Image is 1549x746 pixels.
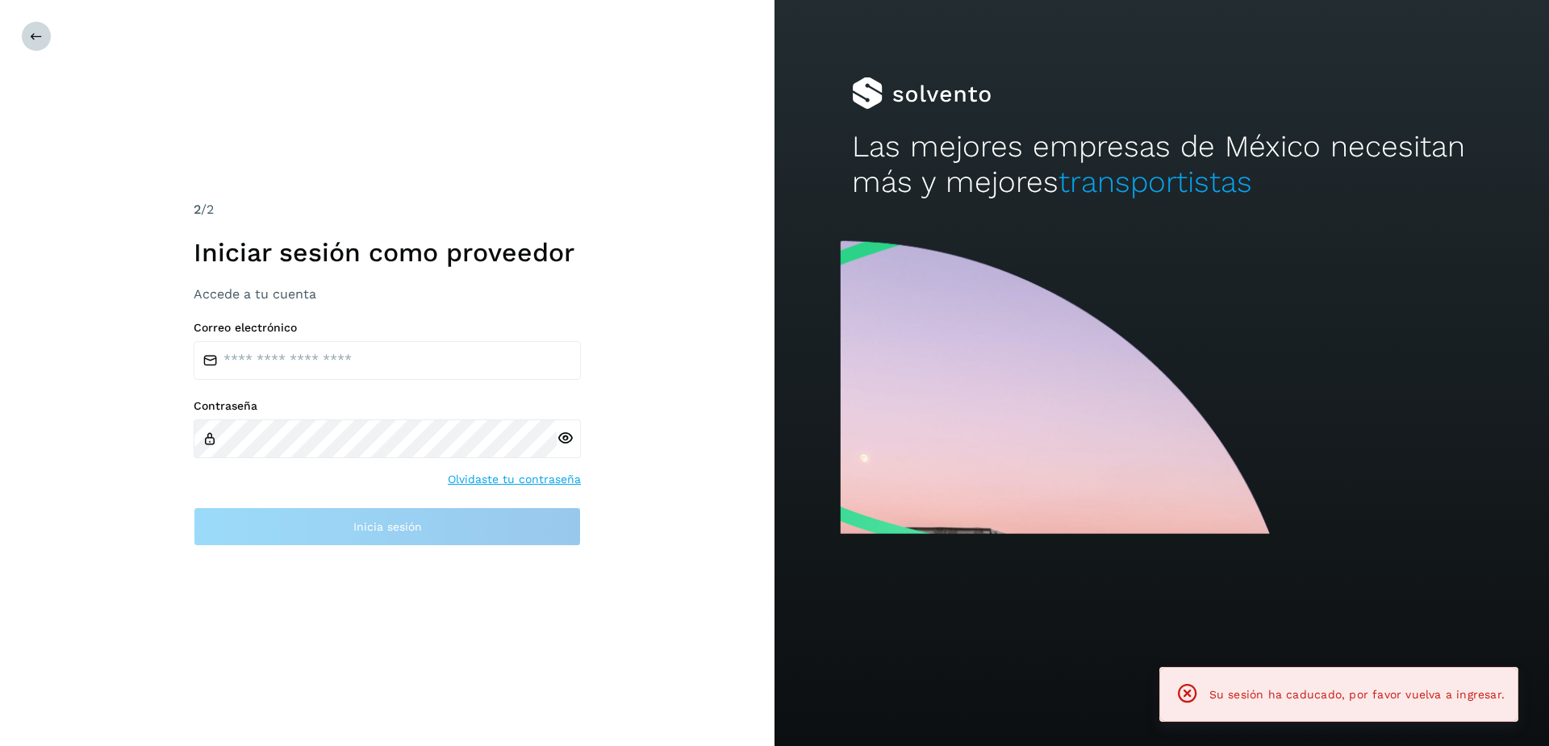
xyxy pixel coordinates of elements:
[194,507,581,546] button: Inicia sesión
[194,286,581,302] h3: Accede a tu cuenta
[194,399,581,413] label: Contraseña
[194,321,581,335] label: Correo electrónico
[353,521,422,532] span: Inicia sesión
[194,202,201,217] span: 2
[1058,165,1252,199] span: transportistas
[1209,688,1505,701] span: Su sesión ha caducado, por favor vuelva a ingresar.
[194,200,581,219] div: /2
[448,471,581,488] a: Olvidaste tu contraseña
[852,129,1472,201] h2: Las mejores empresas de México necesitan más y mejores
[194,237,581,268] h1: Iniciar sesión como proveedor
